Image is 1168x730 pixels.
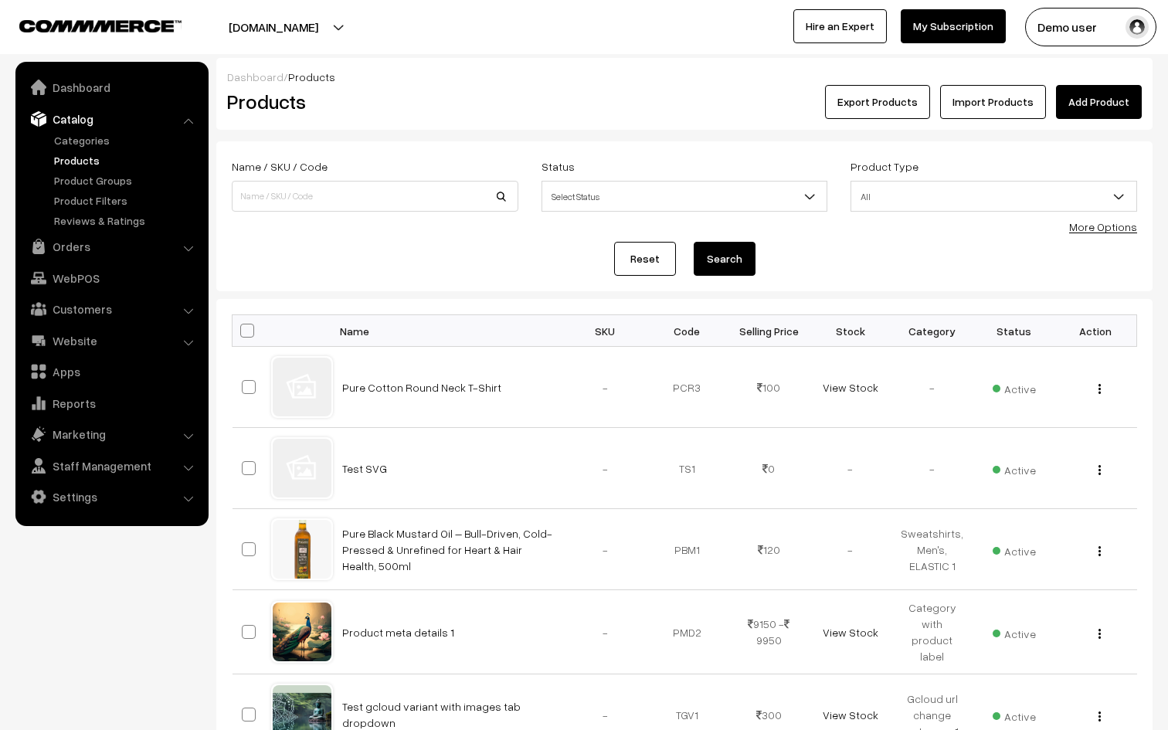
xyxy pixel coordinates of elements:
[1056,85,1142,119] a: Add Product
[19,358,203,385] a: Apps
[1098,629,1101,639] img: Menu
[232,181,518,212] input: Name / SKU / Code
[891,428,973,509] td: -
[646,428,728,509] td: TS1
[50,192,203,209] a: Product Filters
[50,152,203,168] a: Products
[19,327,203,355] a: Website
[823,626,878,639] a: View Stock
[891,347,973,428] td: -
[333,315,565,347] th: Name
[542,181,828,212] span: Select Status
[1098,465,1101,475] img: Menu
[993,377,1036,397] span: Active
[901,9,1006,43] a: My Subscription
[50,212,203,229] a: Reviews & Ratings
[810,315,891,347] th: Stock
[565,347,647,428] td: -
[175,8,372,46] button: [DOMAIN_NAME]
[1055,315,1137,347] th: Action
[19,452,203,480] a: Staff Management
[227,70,284,83] a: Dashboard
[50,132,203,148] a: Categories
[851,158,918,175] label: Product Type
[342,700,521,729] a: Test gcloud variant with images tab dropdown
[342,381,501,394] a: Pure Cotton Round Neck T-Shirt
[646,347,728,428] td: PCR3
[993,458,1036,478] span: Active
[810,428,891,509] td: -
[694,242,755,276] button: Search
[565,590,647,674] td: -
[993,705,1036,725] span: Active
[891,509,973,590] td: Sweatshirts, Men's, ELASTIC 1
[342,462,387,475] a: Test SVG
[614,242,676,276] a: Reset
[851,181,1137,212] span: All
[19,73,203,101] a: Dashboard
[342,626,454,639] a: Product meta details 1
[940,85,1046,119] a: Import Products
[232,158,328,175] label: Name / SKU / Code
[823,708,878,722] a: View Stock
[19,20,182,32] img: COMMMERCE
[50,172,203,188] a: Product Groups
[646,590,728,674] td: PMD2
[728,315,810,347] th: Selling Price
[19,483,203,511] a: Settings
[542,158,575,175] label: Status
[793,9,887,43] a: Hire an Expert
[19,264,203,292] a: WebPOS
[1098,711,1101,722] img: Menu
[851,183,1136,210] span: All
[19,420,203,448] a: Marketing
[646,315,728,347] th: Code
[565,509,647,590] td: -
[891,590,973,674] td: Category with product label
[993,622,1036,642] span: Active
[728,347,810,428] td: 100
[565,315,647,347] th: SKU
[288,70,335,83] span: Products
[810,509,891,590] td: -
[1098,546,1101,556] img: Menu
[19,15,154,34] a: COMMMERCE
[728,590,810,674] td: 9150 - 9950
[227,90,517,114] h2: Products
[1069,220,1137,233] a: More Options
[728,509,810,590] td: 120
[973,315,1055,347] th: Status
[1025,8,1156,46] button: Demo user
[728,428,810,509] td: 0
[19,295,203,323] a: Customers
[823,381,878,394] a: View Stock
[891,315,973,347] th: Category
[825,85,930,119] button: Export Products
[1098,384,1101,394] img: Menu
[19,233,203,260] a: Orders
[646,509,728,590] td: PBM1
[342,527,552,572] a: Pure Black Mustard Oil – Bull-Driven, Cold-Pressed & Unrefined for Heart & Hair Health, 500ml
[542,183,827,210] span: Select Status
[565,428,647,509] td: -
[19,389,203,417] a: Reports
[1126,15,1149,39] img: user
[993,539,1036,559] span: Active
[227,69,1142,85] div: /
[19,105,203,133] a: Catalog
